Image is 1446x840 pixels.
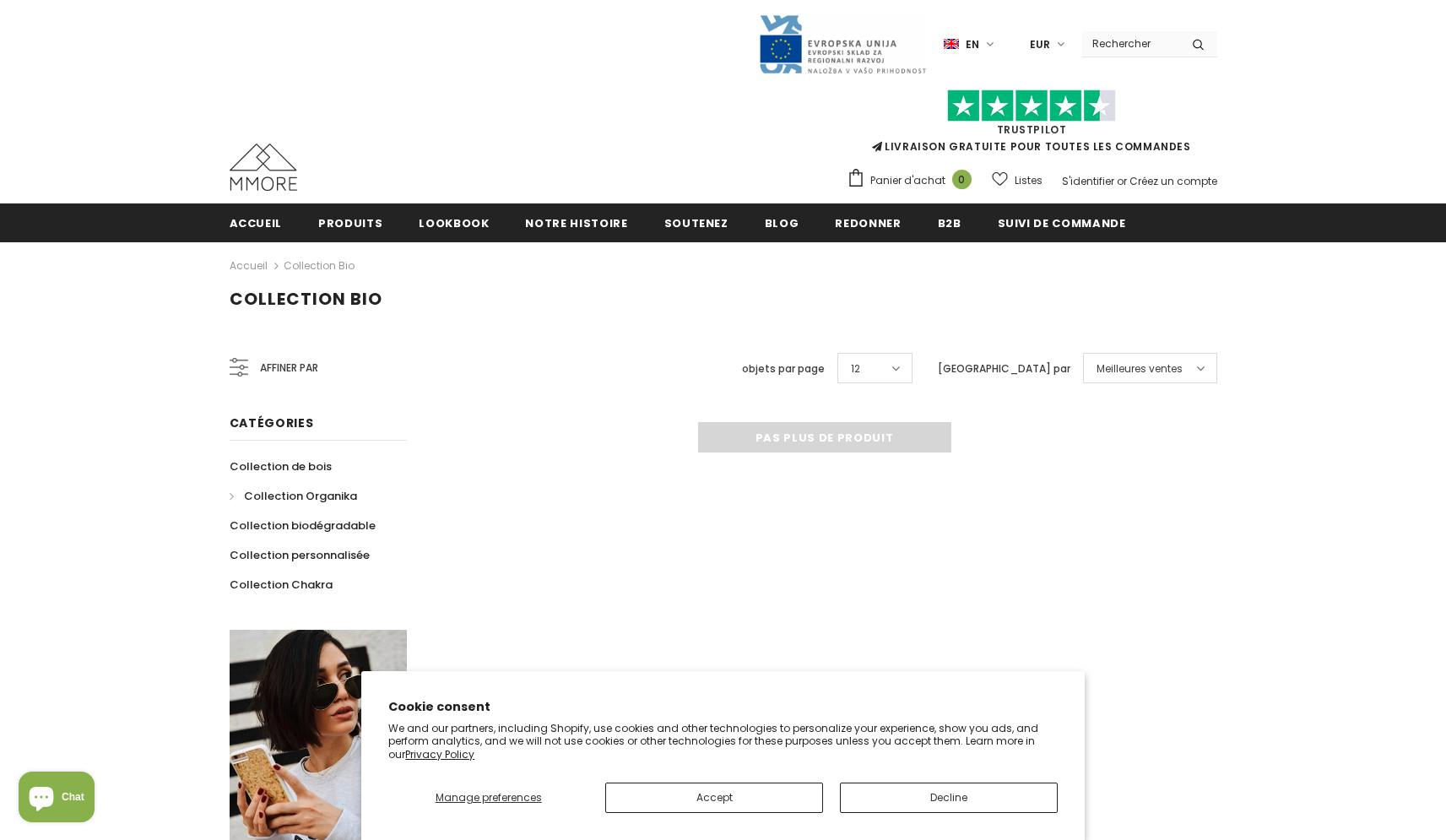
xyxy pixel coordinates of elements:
[230,215,283,231] span: Accueil
[230,547,370,563] span: Collection personnalisée
[1030,36,1050,53] span: EUR
[605,783,823,813] button: Accept
[230,511,376,540] a: Collection biodégradable
[230,144,297,191] img: Cas MMORE
[388,783,588,813] button: Manage preferences
[388,698,1058,716] h2: Cookie consent
[998,203,1126,241] a: Suivi de commande
[938,215,961,231] span: B2B
[230,518,376,534] span: Collection biodégradable
[847,168,980,193] a: Panier d'achat 0
[525,215,627,231] span: Notre histoire
[419,203,489,241] a: Lookbook
[847,97,1217,154] span: LIVRAISON GRATUITE POUR TOUTES LES COMMANDES
[758,14,927,75] img: Javni Razpis
[230,481,357,511] a: Collection Organika
[998,215,1126,231] span: Suivi de commande
[835,203,901,241] a: Redonner
[388,722,1058,761] p: We and our partners, including Shopify, use cookies and other technologies to personalize your ex...
[765,215,799,231] span: Blog
[664,215,728,231] span: soutenez
[436,790,542,805] span: Manage preferences
[230,287,382,311] span: Collection Bio
[840,783,1058,813] button: Decline
[230,452,332,481] a: Collection de bois
[938,203,961,241] a: B2B
[230,458,332,474] span: Collection de bois
[230,203,283,241] a: Accueil
[742,360,825,377] label: objets par page
[419,215,489,231] span: Lookbook
[230,577,333,593] span: Collection Chakra
[1129,174,1217,188] a: Créez un compte
[1097,360,1183,377] span: Meilleures ventes
[966,36,979,53] span: en
[230,415,314,431] span: Catégories
[1062,174,1114,188] a: S'identifier
[947,89,1116,122] img: Faites confiance aux étoiles pilotes
[230,256,268,276] a: Accueil
[851,360,860,377] span: 12
[758,36,927,51] a: Javni Razpis
[1015,172,1043,189] span: Listes
[992,165,1043,195] a: Listes
[260,359,318,377] span: Affiner par
[1117,174,1127,188] span: or
[938,360,1070,377] label: [GEOGRAPHIC_DATA] par
[765,203,799,241] a: Blog
[1082,31,1179,56] input: Search Site
[244,488,357,504] span: Collection Organika
[405,747,474,761] a: Privacy Policy
[284,258,355,273] a: Collection Bio
[870,172,945,189] span: Panier d'achat
[525,203,627,241] a: Notre histoire
[835,215,901,231] span: Redonner
[14,772,100,826] inbox-online-store-chat: Shopify online store chat
[318,215,382,231] span: Produits
[952,170,972,189] span: 0
[230,540,370,570] a: Collection personnalisée
[997,122,1067,137] a: TrustPilot
[318,203,382,241] a: Produits
[944,37,959,51] img: i-lang-1.png
[230,570,333,599] a: Collection Chakra
[664,203,728,241] a: soutenez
